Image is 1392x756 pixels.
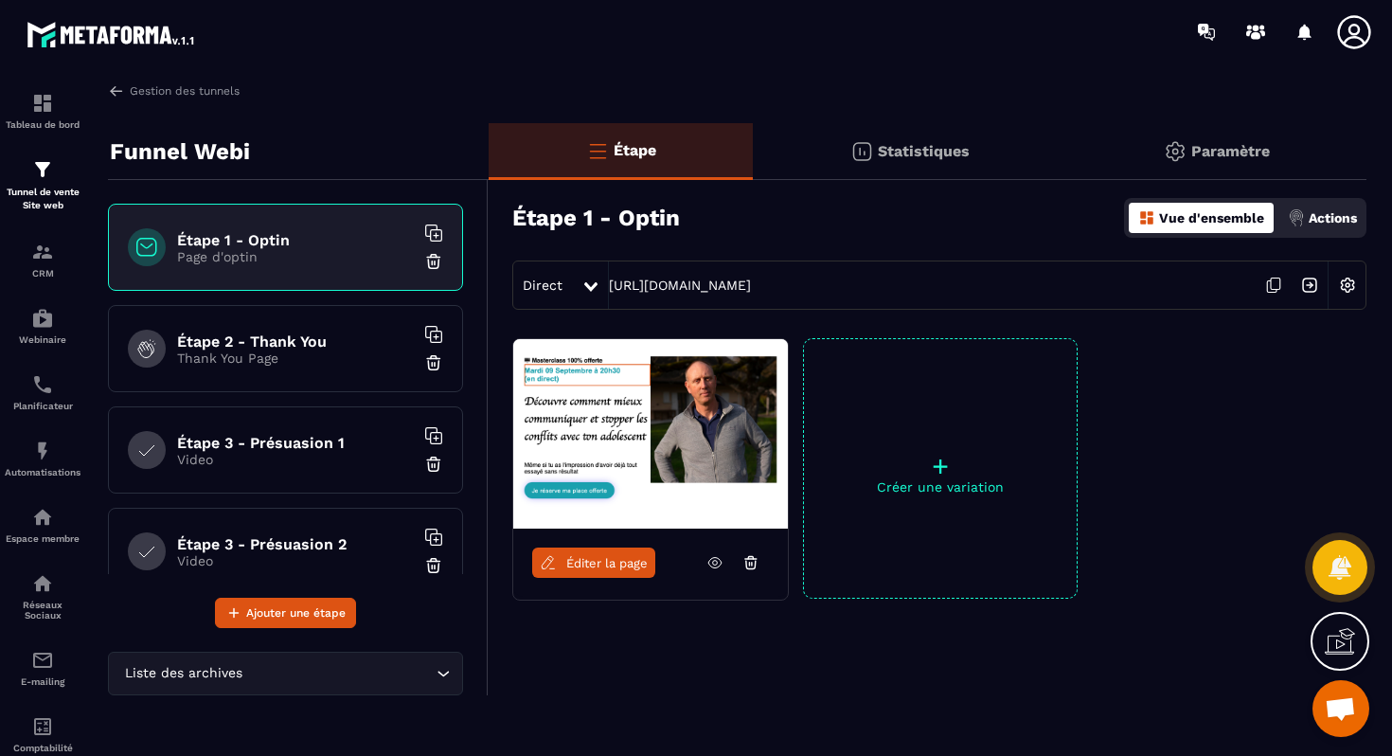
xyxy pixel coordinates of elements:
[31,158,54,181] img: formation
[30,49,45,64] img: website_grey.svg
[1312,680,1369,737] a: Ouvrir le chat
[5,533,80,544] p: Espace membre
[424,252,443,271] img: trash
[5,467,80,477] p: Automatisations
[5,558,80,635] a: social-networksocial-networkRéseaux Sociaux
[177,231,414,249] h6: Étape 1 - Optin
[1309,210,1357,225] p: Actions
[5,144,80,226] a: formationformationTunnel de vente Site web
[5,425,80,492] a: automationsautomationsAutomatisations
[1191,142,1270,160] p: Paramètre
[120,663,246,684] span: Liste des archives
[31,307,54,330] img: automations
[77,110,92,125] img: tab_domain_overview_orange.svg
[1159,210,1264,225] p: Vue d'ensemble
[804,453,1077,479] p: +
[108,82,125,99] img: arrow
[110,133,250,171] p: Funnel Webi
[5,743,80,753] p: Comptabilité
[177,553,414,568] p: Video
[1164,140,1187,163] img: setting-gr.5f69749f.svg
[614,141,656,159] p: Étape
[513,339,788,529] img: image
[5,359,80,425] a: schedulerschedulerPlanificateur
[1138,209,1155,226] img: dashboard-orange.40269519.svg
[5,676,80,687] p: E-mailing
[5,119,80,130] p: Tableau de bord
[586,139,609,162] img: bars-o.4a397970.svg
[27,17,197,51] img: logo
[5,293,80,359] a: automationsautomationsWebinaire
[31,440,54,462] img: automations
[30,30,45,45] img: logo_orange.svg
[215,598,356,628] button: Ajouter une étape
[5,600,80,621] p: Réseaux Sociaux
[1288,209,1305,226] img: actions.d6e523a2.png
[246,663,432,684] input: Search for option
[177,333,414,351] h6: Étape 2 - Thank You
[31,572,54,595] img: social-network
[609,278,751,293] a: [URL][DOMAIN_NAME]
[850,140,873,163] img: stats.20deebd0.svg
[108,652,463,695] div: Search for option
[424,556,443,575] img: trash
[177,351,414,366] p: Thank You Page
[177,452,414,467] p: Video
[512,205,680,231] h3: Étape 1 - Optin
[424,353,443,372] img: trash
[5,78,80,144] a: formationformationTableau de bord
[31,373,54,396] img: scheduler
[523,278,562,293] span: Direct
[31,715,54,738] img: accountant
[31,506,54,529] img: automations
[804,479,1077,495] p: Créer une variation
[53,30,93,45] div: v 4.0.25
[5,492,80,558] a: automationsautomationsEspace membre
[236,112,290,124] div: Mots-clés
[108,82,240,99] a: Gestion des tunnels
[566,556,648,570] span: Éditer la page
[5,268,80,279] p: CRM
[5,401,80,411] p: Planificateur
[31,241,54,263] img: formation
[5,334,80,345] p: Webinaire
[49,49,214,64] div: Domaine: [DOMAIN_NAME]
[424,455,443,474] img: trash
[1292,267,1328,303] img: arrow-next.bcc2205e.svg
[31,649,54,672] img: email
[878,142,970,160] p: Statistiques
[5,635,80,701] a: emailemailE-mailing
[177,434,414,452] h6: Étape 3 - Présuasion 1
[215,110,230,125] img: tab_keywords_by_traffic_grey.svg
[532,548,655,578] a: Éditer la page
[5,226,80,293] a: formationformationCRM
[177,249,414,264] p: Page d'optin
[1330,267,1365,303] img: setting-w.858f3a88.svg
[31,92,54,115] img: formation
[98,112,146,124] div: Domaine
[177,535,414,553] h6: Étape 3 - Présuasion 2
[5,186,80,212] p: Tunnel de vente Site web
[246,603,346,622] span: Ajouter une étape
